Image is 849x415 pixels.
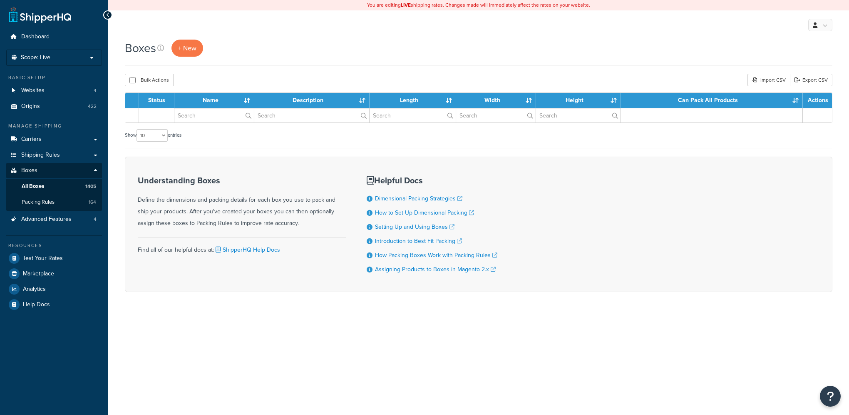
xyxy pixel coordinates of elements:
[23,286,46,293] span: Analytics
[747,74,790,86] div: Import CSV
[22,199,55,206] span: Packing Rules
[6,74,102,81] div: Basic Setup
[401,1,411,9] b: LIVE
[178,43,196,53] span: + New
[456,93,536,108] th: Width
[6,99,102,114] li: Origins
[254,108,369,122] input: Search
[21,33,50,40] span: Dashboard
[370,108,456,122] input: Search
[6,99,102,114] a: Origins 422
[6,132,102,147] a: Carriers
[174,108,254,122] input: Search
[138,176,346,185] h3: Understanding Boxes
[6,212,102,227] a: Advanced Features 4
[820,386,841,407] button: Open Resource Center
[6,195,102,210] a: Packing Rules 164
[21,167,37,174] span: Boxes
[89,199,96,206] span: 164
[125,40,156,56] h1: Boxes
[9,6,71,23] a: ShipperHQ Home
[21,136,42,143] span: Carriers
[6,83,102,98] a: Websites 4
[94,87,97,94] span: 4
[621,93,803,108] th: Can Pack All Products
[21,216,72,223] span: Advanced Features
[375,237,462,245] a: Introduction to Best Fit Packing
[6,251,102,266] a: Test Your Rates
[21,152,60,159] span: Shipping Rules
[6,147,102,163] a: Shipping Rules
[375,208,474,217] a: How to Set Up Dimensional Packing
[94,216,97,223] span: 4
[6,122,102,130] div: Manage Shipping
[125,129,181,142] label: Show entries
[85,183,96,190] span: 1405
[6,29,102,45] a: Dashboard
[803,93,832,108] th: Actions
[125,74,174,86] button: Bulk Actions
[6,163,102,178] a: Boxes
[6,195,102,210] li: Packing Rules
[214,245,280,254] a: ShipperHQ Help Docs
[456,108,536,122] input: Search
[23,301,50,308] span: Help Docs
[375,251,497,260] a: How Packing Boxes Work with Packing Rules
[23,255,63,262] span: Test Your Rates
[6,282,102,297] a: Analytics
[6,179,102,194] li: All Boxes
[88,103,97,110] span: 422
[375,265,496,274] a: Assigning Products to Boxes in Magento 2.x
[375,194,462,203] a: Dimensional Packing Strategies
[139,93,174,108] th: Status
[21,54,50,61] span: Scope: Live
[375,222,454,231] a: Setting Up and Using Boxes
[137,129,168,142] select: Showentries
[23,270,54,277] span: Marketplace
[6,266,102,281] a: Marketplace
[6,163,102,210] li: Boxes
[6,242,102,249] div: Resources
[254,93,370,108] th: Description
[370,93,456,108] th: Length
[174,93,254,108] th: Name
[790,74,832,86] a: Export CSV
[21,103,40,110] span: Origins
[6,212,102,227] li: Advanced Features
[367,176,497,185] h3: Helpful Docs
[138,176,346,229] div: Define the dimensions and packing details for each box you use to pack and ship your products. Af...
[6,297,102,312] a: Help Docs
[536,93,621,108] th: Height
[536,108,621,122] input: Search
[138,237,346,256] div: Find all of our helpful docs at:
[21,87,45,94] span: Websites
[6,179,102,194] a: All Boxes 1405
[6,83,102,98] li: Websites
[171,40,203,57] a: + New
[22,183,44,190] span: All Boxes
